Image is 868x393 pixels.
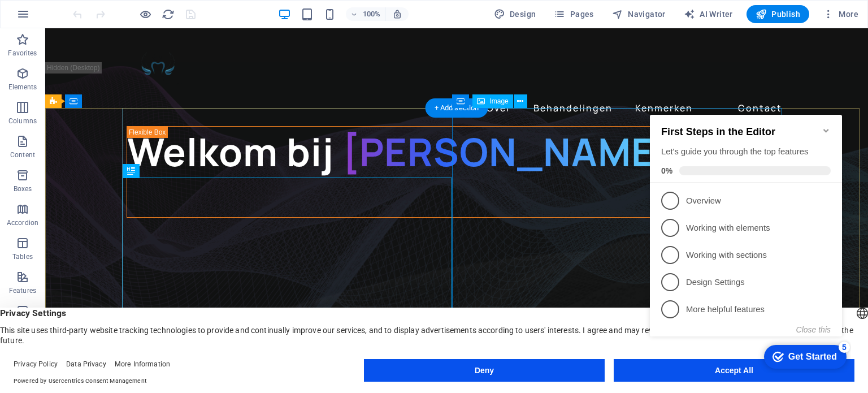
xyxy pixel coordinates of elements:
[16,48,185,60] div: Let's guide you through the top features
[5,89,197,116] li: Overview
[41,152,176,163] p: Working with sections
[10,150,35,159] p: Content
[138,7,152,21] button: Click here to leave preview mode and continue editing
[392,9,402,19] i: On resize automatically adjust zoom level to fit chosen device.
[679,5,737,23] button: AI Writer
[8,83,37,92] p: Elements
[12,252,33,261] p: Tables
[41,206,176,218] p: More helpful features
[612,8,666,20] span: Navigator
[554,8,593,20] span: Pages
[41,97,176,109] p: Overview
[161,7,175,21] button: reload
[756,8,800,20] span: Publish
[5,144,197,171] li: Working with sections
[684,8,733,20] span: AI Writer
[16,28,185,40] h2: First Steps in the Editor
[818,5,863,23] button: More
[5,116,197,144] li: Working with elements
[16,68,34,77] span: 0%
[8,116,37,126] p: Columns
[119,247,201,271] div: Get Started 5 items remaining, 0% complete
[9,286,36,295] p: Features
[176,28,185,37] div: Minimize checklist
[41,124,176,136] p: Working with elements
[151,227,185,236] button: Close this
[747,5,809,23] button: Publish
[143,254,192,264] div: Get Started
[607,5,670,23] button: Navigator
[5,198,197,225] li: More helpful features
[426,98,488,118] div: + Add section
[162,8,175,21] i: Reload page
[8,49,37,58] p: Favorites
[823,8,858,20] span: More
[494,8,536,20] span: Design
[5,171,197,198] li: Design Settings
[193,244,205,255] div: 5
[549,5,598,23] button: Pages
[489,98,508,105] span: Image
[14,184,32,193] p: Boxes
[363,7,381,21] h6: 100%
[346,7,386,21] button: 100%
[489,5,541,23] div: Design (Ctrl+Alt+Y)
[489,5,541,23] button: Design
[7,218,38,227] p: Accordion
[41,179,176,191] p: Design Settings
